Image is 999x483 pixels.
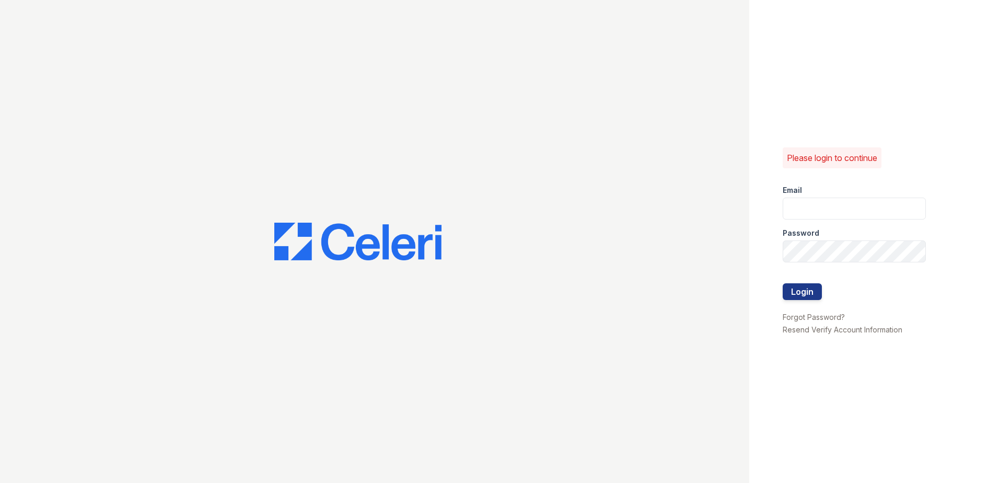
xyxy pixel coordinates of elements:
img: CE_Logo_Blue-a8612792a0a2168367f1c8372b55b34899dd931a85d93a1a3d3e32e68fde9ad4.png [274,223,442,260]
a: Resend Verify Account Information [783,325,902,334]
button: Login [783,283,822,300]
label: Email [783,185,802,195]
label: Password [783,228,819,238]
a: Forgot Password? [783,313,845,321]
p: Please login to continue [787,152,877,164]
